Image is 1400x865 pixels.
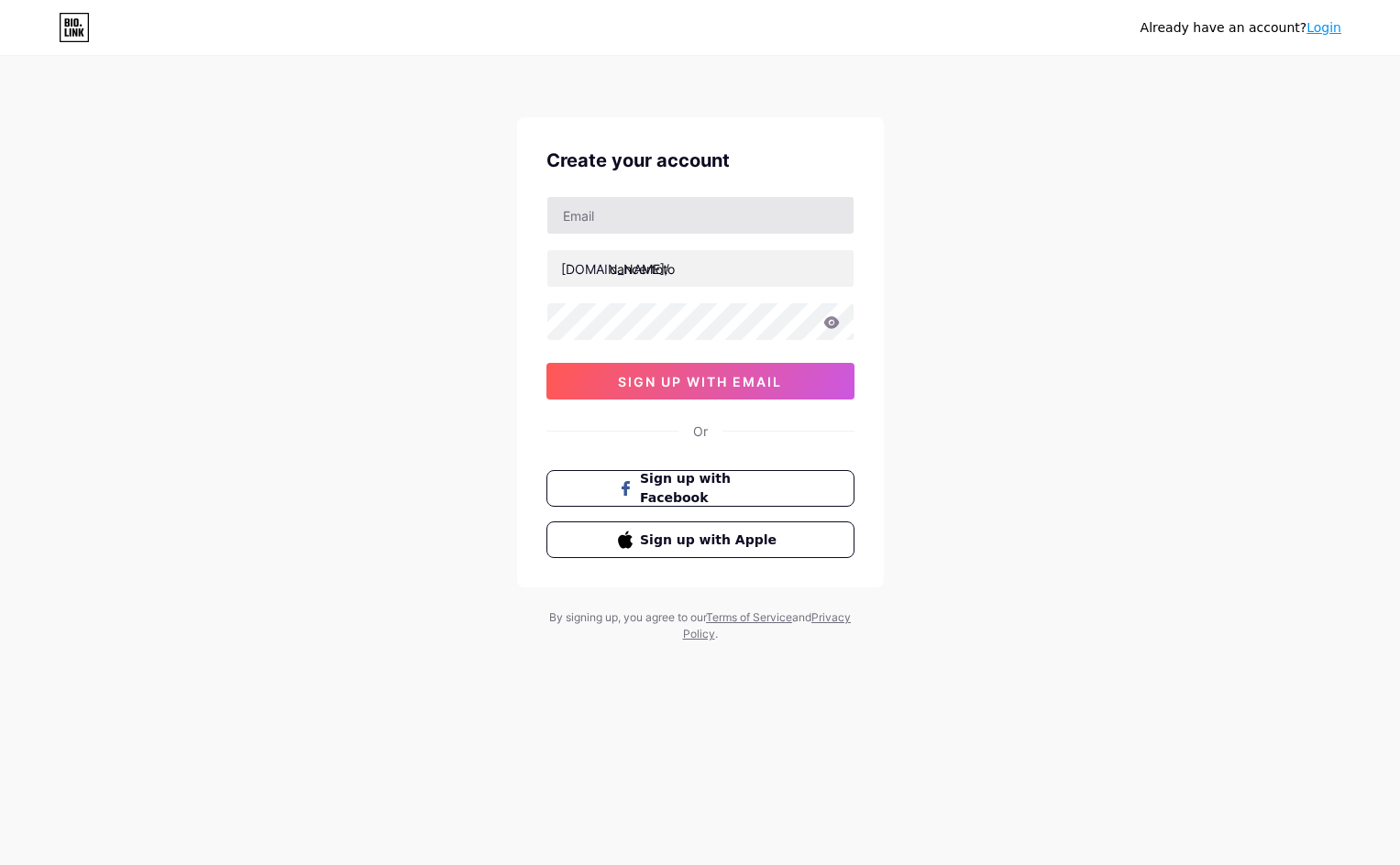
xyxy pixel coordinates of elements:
button: Sign up with Apple [546,521,854,558]
button: Sign up with Facebook [546,470,854,507]
a: Terms of Service [706,610,792,624]
div: Or [693,422,708,441]
span: Sign up with Facebook [640,469,782,508]
span: Sign up with Apple [640,531,782,550]
div: By signing up, you agree to our and . [545,609,856,642]
div: Create your account [546,147,854,174]
a: Login [1306,20,1341,35]
input: Email [547,197,854,234]
input: username [547,250,854,287]
button: sign up with email [546,363,854,400]
span: sign up with email [618,374,782,389]
div: Already have an account? [1141,18,1341,38]
div: [DOMAIN_NAME]/ [561,259,669,279]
